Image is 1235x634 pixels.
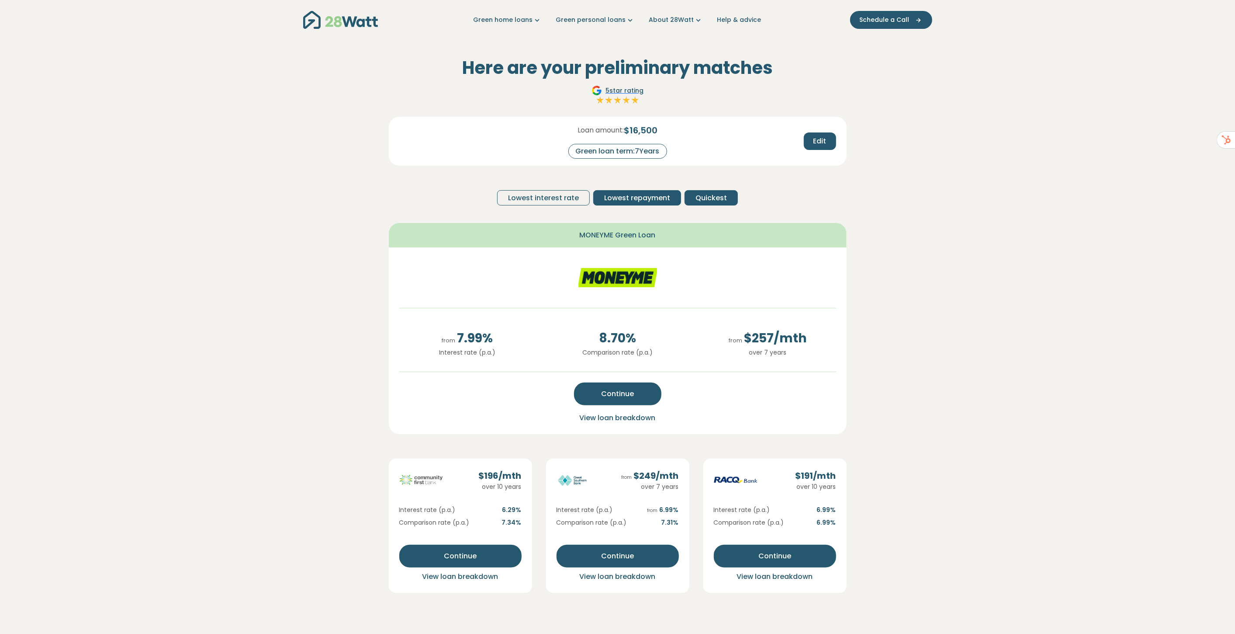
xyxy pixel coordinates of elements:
[647,505,679,515] span: 6.99 %
[631,96,640,105] img: Full star
[700,329,836,348] span: $ 257 /mth
[596,96,605,105] img: Full star
[399,518,470,527] span: Comparison rate (p.a.)
[685,190,738,206] button: Quickest
[574,383,661,405] button: Continue
[729,337,743,344] span: from
[850,11,932,29] button: Schedule a Call
[817,505,836,515] span: 6.99 %
[508,193,579,203] span: Lowest interest rate
[604,193,670,203] span: Lowest repayment
[578,258,657,297] img: moneyme logo
[605,96,613,105] img: Full star
[714,545,836,568] button: Continue
[568,144,667,159] div: Green loan term: 7 Years
[714,469,758,491] img: racq-personal logo
[714,518,784,527] span: Comparison rate (p.a.)
[556,15,635,24] a: Green personal loans
[580,230,656,240] span: MONEYME Green Loan
[399,348,536,357] p: Interest rate (p.a.)
[758,551,791,561] span: Continue
[399,329,536,348] span: 7.99 %
[303,11,378,29] img: 28Watt
[605,86,643,95] span: 5 star rating
[557,469,600,491] img: great-southern logo
[796,469,836,482] div: $ 191 /mth
[557,571,679,582] button: View loan breakdown
[661,518,679,527] span: 7.31 %
[399,505,456,515] span: Interest rate (p.a.)
[817,518,836,527] span: 6.99 %
[389,57,847,78] h2: Here are your preliminary matches
[399,469,443,491] img: community-first logo
[592,85,602,96] img: Google
[557,505,613,515] span: Interest rate (p.a.)
[399,545,522,568] button: Continue
[647,507,658,514] span: from
[700,348,836,357] p: over 7 years
[590,85,645,106] a: Google5star ratingFull starFull starFull starFull starFull star
[550,329,686,348] span: 8.70 %
[580,413,656,423] span: View loan breakdown
[804,132,836,150] button: Edit
[622,474,632,481] span: from
[714,571,836,582] button: View loan breakdown
[474,15,542,24] a: Green home loans
[479,469,522,482] div: $ 196 /mth
[550,348,686,357] p: Comparison rate (p.a.)
[593,190,681,206] button: Lowest repayment
[613,96,622,105] img: Full star
[580,571,656,582] span: View loan breakdown
[601,551,634,561] span: Continue
[714,505,770,515] span: Interest rate (p.a.)
[442,337,455,344] span: from
[860,15,910,24] span: Schedule a Call
[502,518,522,527] span: 7.34 %
[399,571,522,582] button: View loan breakdown
[502,505,522,515] span: 6.29 %
[622,469,679,482] div: $ 249 /mth
[601,389,634,399] span: Continue
[796,482,836,491] div: over 10 years
[497,190,590,206] button: Lowest interest rate
[717,15,761,24] a: Help & advice
[624,124,657,137] span: $ 16,500
[737,571,813,582] span: View loan breakdown
[649,15,703,24] a: About 28Watt
[813,136,827,146] span: Edit
[622,96,631,105] img: Full star
[557,545,679,568] button: Continue
[695,193,727,203] span: Quickest
[444,551,477,561] span: Continue
[557,518,627,527] span: Comparison rate (p.a.)
[422,571,498,582] span: View loan breakdown
[622,482,679,491] div: over 7 years
[303,9,932,31] nav: Main navigation
[578,125,624,136] span: Loan amount:
[577,412,658,424] button: View loan breakdown
[479,482,522,491] div: over 10 years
